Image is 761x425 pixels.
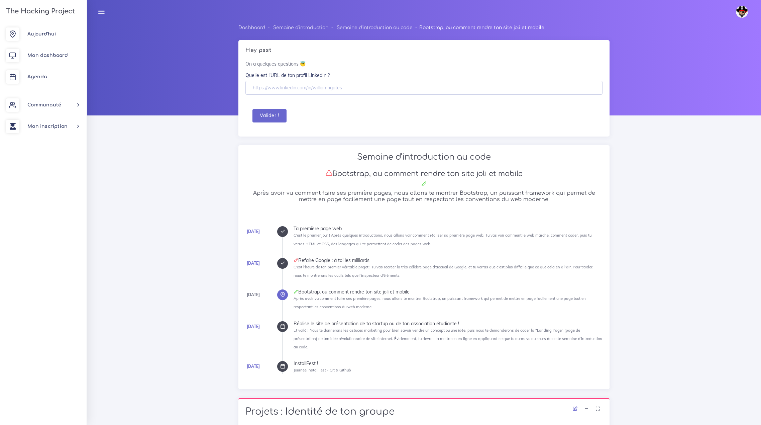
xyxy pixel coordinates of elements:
[325,169,332,176] i: Attention : nous n'avons pas encore reçu ton projet aujourd'hui. N'oublie pas de le soumettre en ...
[294,258,603,263] div: Refaire Google : à toi les milliards
[27,31,56,36] span: Aujourd'hui
[245,47,603,54] h5: Hey psst
[294,265,593,278] small: C'est l'heure de ton premier véritable projet ! Tu vas recréer la très célèbre page d'accueil de ...
[27,74,47,79] span: Agenda
[294,233,591,246] small: C'est le premier jour ! Après quelques introductions, nous allons voir comment réaliser sa premiè...
[294,289,298,294] i: Corrections cette journée là
[245,406,603,418] h1: Projets : Identité de ton groupe
[294,328,602,349] small: Et voilà ! Nous te donnerons les astuces marketing pour bien savoir vendre un concept ou une idée...
[27,124,68,129] span: Mon inscription
[4,8,75,15] h3: The Hacking Project
[245,190,603,203] h5: Après avoir vu comment faire ses première pages, nous allons te montrer Bootstrap, un puissant fr...
[245,72,330,79] label: Quelle est l'URL de ton profil LinkedIn ?
[421,181,427,187] i: Corrections cette journée là
[273,25,328,30] a: Semaine d'introduction
[247,324,260,329] a: [DATE]
[247,291,260,299] div: [DATE]
[245,81,603,95] input: https://www.linkedin.com/in/williamhgates
[252,109,287,123] button: Valider !
[736,6,748,18] img: avatar
[245,61,603,67] p: On a quelques questions 😇
[238,25,265,30] a: Dashboard
[294,321,603,326] div: Réalise le site de présentation de ta startup ou de ton association étudiante !
[247,261,260,266] a: [DATE]
[294,296,586,309] small: Après avoir vu comment faire ses première pages, nous allons te montrer Bootstrap, un puissant fr...
[294,226,603,231] div: Ta première page web
[27,53,68,58] span: Mon dashboard
[294,289,603,294] div: Bootstrap, ou comment rendre ton site joli et mobile
[247,364,260,369] a: [DATE]
[413,23,544,32] li: Bootstrap, ou comment rendre ton site joli et mobile
[245,169,603,178] h3: Bootstrap, ou comment rendre ton site joli et mobile
[294,258,298,263] i: Projet à rendre ce jour-là
[294,368,351,372] small: Journée InstallFest - Git & Github
[27,102,61,107] span: Communauté
[247,229,260,234] a: [DATE]
[245,152,603,162] h2: Semaine d'introduction au code
[294,361,603,366] div: InstallFest !
[337,25,413,30] a: Semaine d'introduction au code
